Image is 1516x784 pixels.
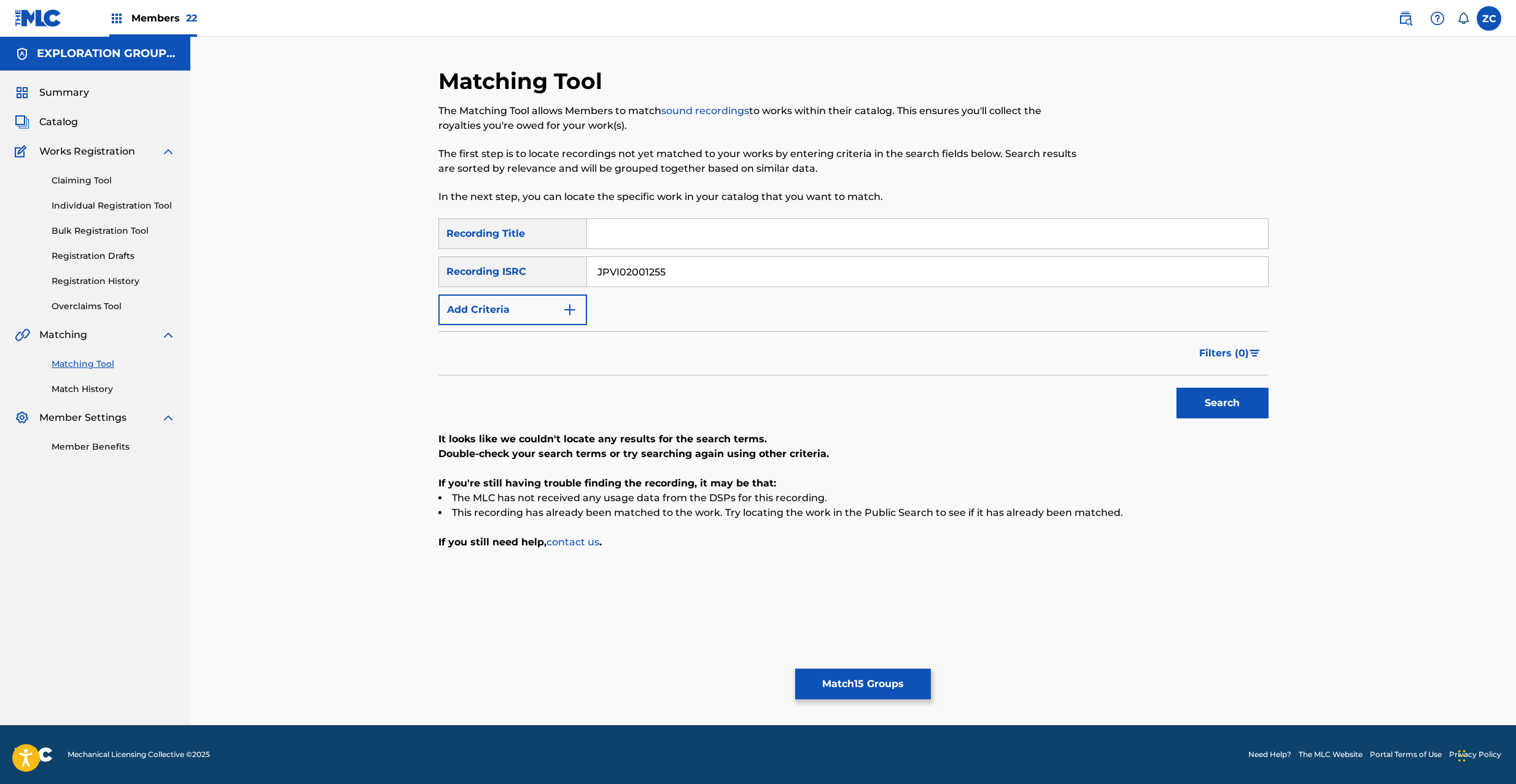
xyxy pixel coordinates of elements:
img: Member Settings [15,410,29,425]
a: Overclaims Tool [52,300,176,313]
p: In the next step, you can locate the specific work in your catalog that you want to match. [438,190,1078,204]
p: Double-check your search terms or try searching again using other criteria. [438,447,1269,461]
a: Portal Terms of Use [1370,749,1442,760]
img: Matching [15,328,30,342]
iframe: Chat Widget [1455,725,1516,784]
p: It looks like we couldn't locate any results for the search terms. [438,432,1269,447]
img: filter [1250,350,1260,357]
a: Member Benefits [52,440,176,453]
img: Top Rightsholders [109,11,124,26]
p: If you're still having trouble finding the recording, it may be that: [438,476,1269,491]
span: 22 [186,12,197,24]
a: Claiming Tool [52,174,176,187]
form: Search Form [438,218,1269,425]
a: Need Help? [1248,749,1291,760]
img: 9d2ae6d4665cec9f34b9.svg [562,302,577,317]
img: expand [161,410,176,425]
a: Match History [52,383,176,396]
span: Members [131,11,197,25]
img: logo [15,747,53,762]
img: Accounts [15,47,29,61]
span: Matching [39,328,87,342]
img: Works Registration [15,144,31,159]
button: Add Criteria [438,294,587,325]
span: Catalog [39,115,78,129]
div: User Menu [1477,6,1501,31]
div: Notifications [1457,12,1469,25]
a: sound recordings [661,105,749,117]
img: Catalog [15,115,29,129]
button: Match15 Groups [795,669,931,699]
span: Filters ( 0 ) [1199,346,1249,361]
p: If you still need help, . [438,535,1269,550]
a: SummarySummary [15,85,89,100]
span: Member Settings [39,410,126,425]
a: Matching Tool [52,358,176,371]
p: The Matching Tool allows Members to match to works within their catalog. This ensures you'll coll... [438,104,1078,133]
button: Filters (0) [1192,338,1269,369]
a: CatalogCatalog [15,115,78,129]
a: Public Search [1393,6,1418,31]
p: The first step is to locate recordings not yet matched to your works by entering criteria in the ... [438,147,1078,176]
div: Drag [1458,737,1466,774]
h2: Matching Tool [438,67,608,95]
a: Individual Registration Tool [52,199,176,212]
img: help [1430,11,1445,26]
span: Summary [39,85,89,100]
h5: EXPLORATION GROUP LLC [37,47,176,61]
img: MLC Logo [15,9,62,27]
li: This recording has already been matched to the work. Try locating the work in the Public Search t... [438,505,1269,520]
a: contact us [546,536,599,548]
a: Privacy Policy [1449,749,1501,760]
img: search [1398,11,1413,26]
span: Works Registration [39,144,135,159]
li: The MLC has not received any usage data from the DSPs for this recording. [438,491,1269,505]
button: Search [1176,388,1269,418]
span: Mechanical Licensing Collective © 2025 [68,749,210,760]
a: The MLC Website [1299,749,1362,760]
div: Help [1425,6,1450,31]
a: Bulk Registration Tool [52,225,176,237]
iframe: Resource Center [1482,548,1516,647]
a: Registration Drafts [52,250,176,263]
img: expand [161,328,176,342]
img: Summary [15,85,29,100]
img: expand [161,144,176,159]
a: Registration History [52,275,176,288]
